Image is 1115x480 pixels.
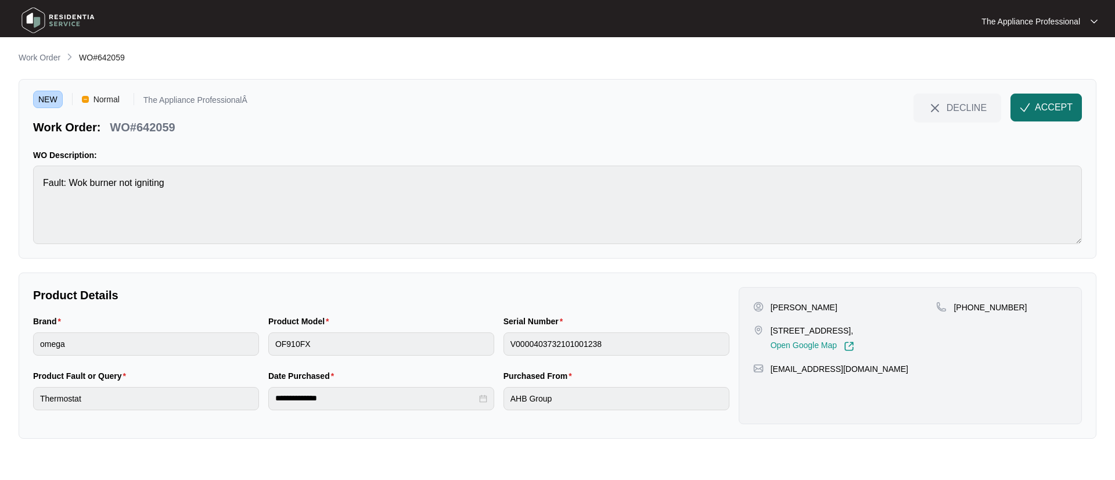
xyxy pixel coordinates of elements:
[33,387,259,410] input: Product Fault or Query
[753,363,764,374] img: map-pin
[110,119,175,135] p: WO#642059
[844,341,854,352] img: Link-External
[89,91,124,108] span: Normal
[503,387,729,410] input: Purchased From
[82,96,89,103] img: Vercel Logo
[913,94,1001,121] button: close-IconDECLINE
[19,52,60,63] p: Work Order
[503,316,567,327] label: Serial Number
[753,325,764,335] img: map-pin
[771,341,854,352] a: Open Google Map
[771,302,837,313] p: [PERSON_NAME]
[33,166,1082,244] textarea: Fault: Wok burner not igniting
[954,302,1027,313] p: [PHONE_NUMBER]
[1010,94,1082,121] button: check-IconACCEPT
[771,363,908,375] p: [EMAIL_ADDRESS][DOMAIN_NAME]
[1020,102,1030,113] img: check-Icon
[79,53,125,62] span: WO#642059
[503,370,577,382] label: Purchased From
[1035,101,1073,114] span: ACCEPT
[771,325,854,336] p: [STREET_ADDRESS],
[947,101,987,114] span: DECLINE
[275,392,477,404] input: Date Purchased
[65,52,74,62] img: chevron-right
[33,316,66,327] label: Brand
[17,3,99,38] img: residentia service logo
[268,370,339,382] label: Date Purchased
[1091,19,1098,24] img: dropdown arrow
[503,332,729,356] input: Serial Number
[936,302,947,312] img: map-pin
[268,316,334,327] label: Product Model
[33,149,1082,161] p: WO Description:
[33,287,729,303] p: Product Details
[981,16,1080,27] p: The Appliance Professional
[143,96,247,108] p: The Appliance ProfessionalÂ
[928,101,942,115] img: close-Icon
[33,91,63,108] span: NEW
[33,370,131,382] label: Product Fault or Query
[33,332,259,356] input: Brand
[268,332,494,356] input: Product Model
[753,302,764,312] img: user-pin
[33,119,100,135] p: Work Order:
[16,52,63,65] a: Work Order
